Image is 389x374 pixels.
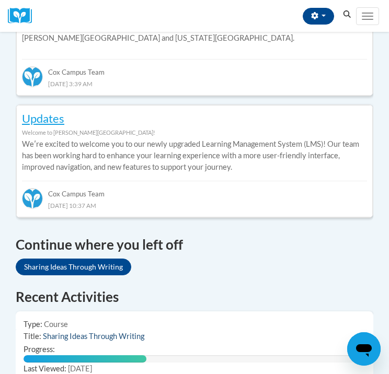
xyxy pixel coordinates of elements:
div: Cox Campus Team [22,181,367,200]
button: Search [339,8,355,21]
img: Cox Campus Team [22,66,43,87]
a: Updates [22,111,64,125]
span: Course [44,320,68,329]
div: [DATE] 3:39 AM [22,78,367,89]
span: Title: [24,332,41,341]
iframe: Button to launch messaging window [347,332,381,366]
div: Welcome to [PERSON_NAME][GEOGRAPHIC_DATA]! [22,127,367,138]
img: Logo brand [8,8,39,24]
span: Progress: [24,345,55,354]
img: Cox Campus Team [22,188,43,209]
h4: Continue where you left off [16,235,373,255]
div: [DATE] 10:37 AM [22,200,367,211]
span: Type: [24,320,42,329]
h1: Recent Activities [16,287,373,306]
div: Cox Campus Team [22,59,367,78]
p: Weʹre excited to welcome you to our newly upgraded Learning Management System (LMS)! Our team has... [22,138,367,173]
button: Account Settings [303,8,334,25]
div: Progress, % [24,355,146,363]
a: Cox Campus [8,8,39,24]
a: Sharing Ideas Through Writing [16,259,131,275]
a: Sharing Ideas Through Writing [43,332,144,341]
span: [DATE] [68,364,92,373]
span: Last Viewed: [24,364,66,373]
